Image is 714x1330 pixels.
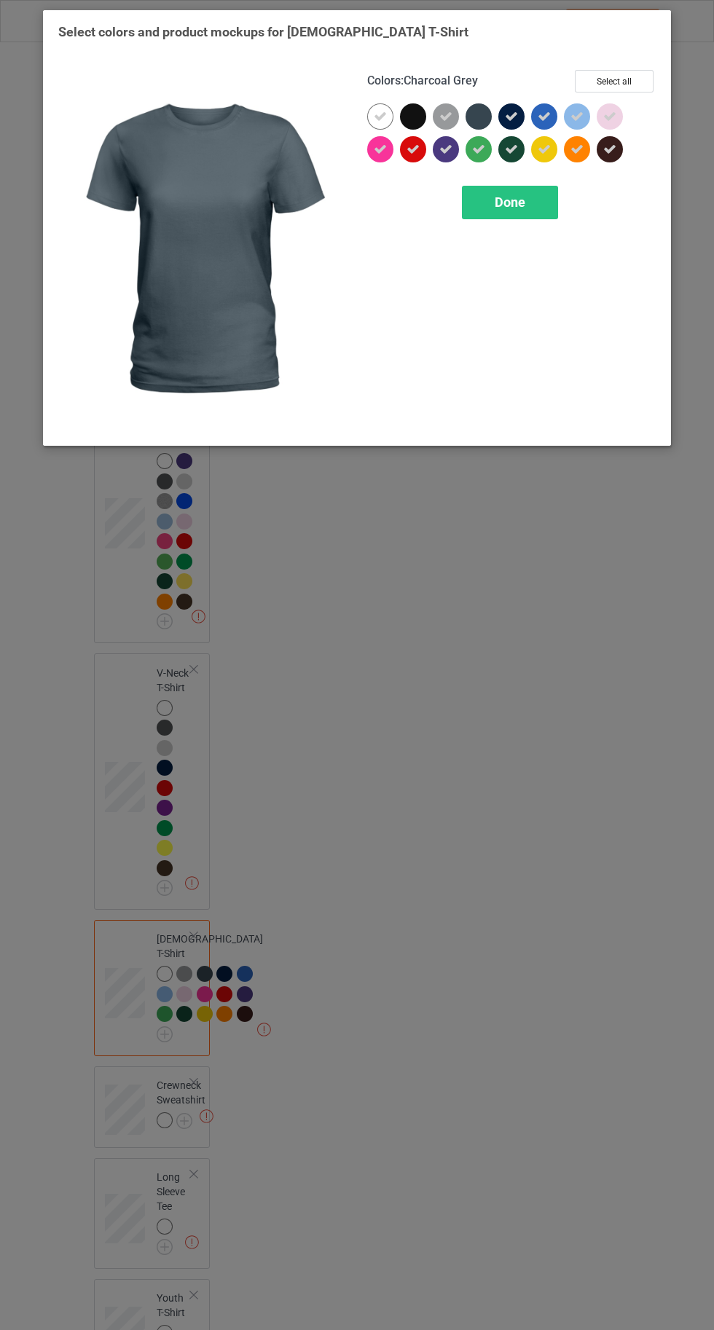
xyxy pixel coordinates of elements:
img: regular.jpg [58,70,347,430]
span: Select colors and product mockups for [DEMOGRAPHIC_DATA] T-Shirt [58,24,468,39]
span: Colors [367,74,401,87]
h4: : [367,74,478,89]
span: Done [495,194,525,210]
button: Select all [575,70,654,93]
span: Charcoal Grey [404,74,478,87]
